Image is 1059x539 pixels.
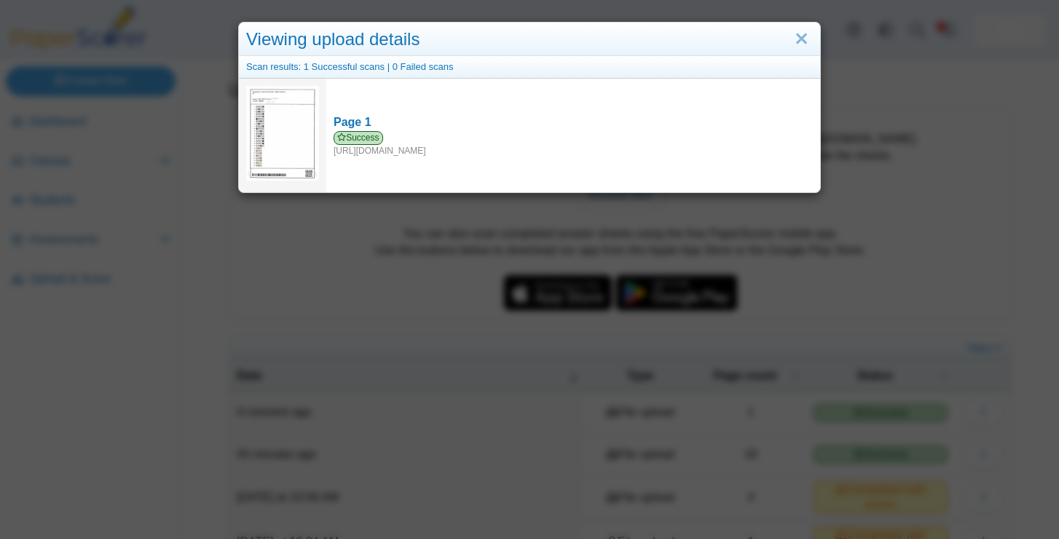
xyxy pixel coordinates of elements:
[334,131,383,145] span: Success
[246,86,319,181] img: 3203562_OCTOBER_10_2025T19_24_51_376000000.jpeg
[334,131,813,157] div: [URL][DOMAIN_NAME]
[239,23,820,57] div: Viewing upload details
[334,114,813,130] div: Page 1
[239,56,820,79] div: Scan results: 1 Successful scans | 0 Failed scans
[326,107,820,164] a: Page 1 Success [URL][DOMAIN_NAME]
[790,27,813,52] a: Close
